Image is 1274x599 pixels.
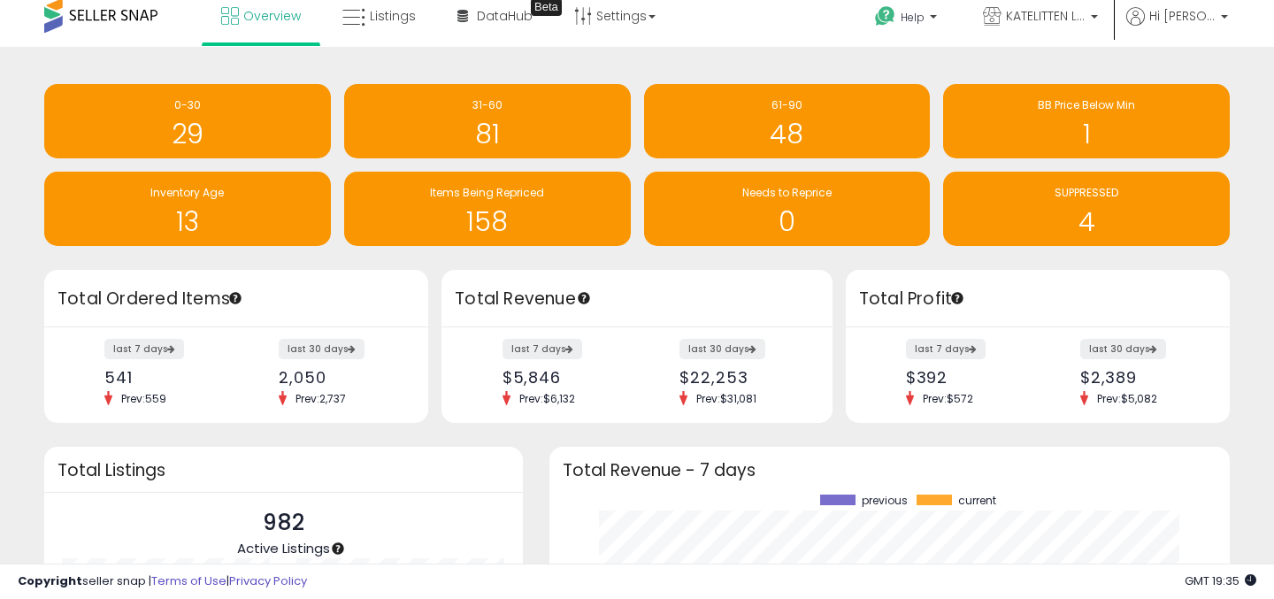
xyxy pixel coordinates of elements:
span: SUPPRESSED [1055,185,1118,200]
div: $2,389 [1080,368,1199,387]
span: previous [862,495,908,507]
span: DataHub [477,7,533,25]
h3: Total Listings [58,464,510,477]
div: Tooltip anchor [949,290,965,306]
span: 2025-10-8 19:35 GMT [1185,572,1256,589]
h1: 0 [653,207,922,236]
div: $5,846 [503,368,624,387]
span: Inventory Age [150,185,224,200]
div: $22,253 [679,368,801,387]
span: 0-30 [174,97,201,112]
h3: Total Ordered Items [58,287,415,311]
span: Hi [PERSON_NAME] [1149,7,1216,25]
label: last 30 days [279,339,365,359]
i: Get Help [874,5,896,27]
div: $392 [906,368,1025,387]
h1: 48 [653,119,922,149]
span: Listings [370,7,416,25]
label: last 30 days [679,339,765,359]
h1: 13 [53,207,322,236]
h3: Total Revenue [455,287,819,311]
h1: 81 [353,119,622,149]
span: Items Being Repriced [430,185,544,200]
span: 61-90 [771,97,802,112]
span: KATELITTEN LLC [1006,7,1086,25]
span: 31-60 [472,97,503,112]
span: Prev: $572 [914,391,982,406]
strong: Copyright [18,572,82,589]
span: Active Listings [237,539,330,557]
a: BB Price Below Min 1 [943,84,1230,158]
div: Tooltip anchor [227,290,243,306]
div: 2,050 [279,368,397,387]
div: 541 [104,368,223,387]
span: Overview [243,7,301,25]
label: last 30 days [1080,339,1166,359]
div: Tooltip anchor [330,541,346,557]
p: 982 [237,506,330,540]
span: Prev: 2,737 [287,391,355,406]
a: Hi [PERSON_NAME] [1126,7,1228,47]
a: 61-90 48 [644,84,931,158]
span: Prev: $31,081 [687,391,765,406]
h1: 1 [952,119,1221,149]
span: current [958,495,996,507]
span: Needs to Reprice [742,185,832,200]
h3: Total Revenue - 7 days [563,464,1216,477]
span: BB Price Below Min [1038,97,1135,112]
span: Help [901,10,925,25]
label: last 7 days [906,339,986,359]
a: 31-60 81 [344,84,631,158]
h3: Total Profit [859,287,1216,311]
a: Privacy Policy [229,572,307,589]
a: Needs to Reprice 0 [644,172,931,246]
div: Tooltip anchor [576,290,592,306]
label: last 7 days [104,339,184,359]
span: Prev: $5,082 [1088,391,1166,406]
h1: 29 [53,119,322,149]
a: Terms of Use [151,572,226,589]
h1: 4 [952,207,1221,236]
span: Prev: 559 [112,391,175,406]
label: last 7 days [503,339,582,359]
h1: 158 [353,207,622,236]
div: seller snap | | [18,573,307,590]
a: SUPPRESSED 4 [943,172,1230,246]
a: Inventory Age 13 [44,172,331,246]
a: Items Being Repriced 158 [344,172,631,246]
a: 0-30 29 [44,84,331,158]
span: Prev: $6,132 [510,391,584,406]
